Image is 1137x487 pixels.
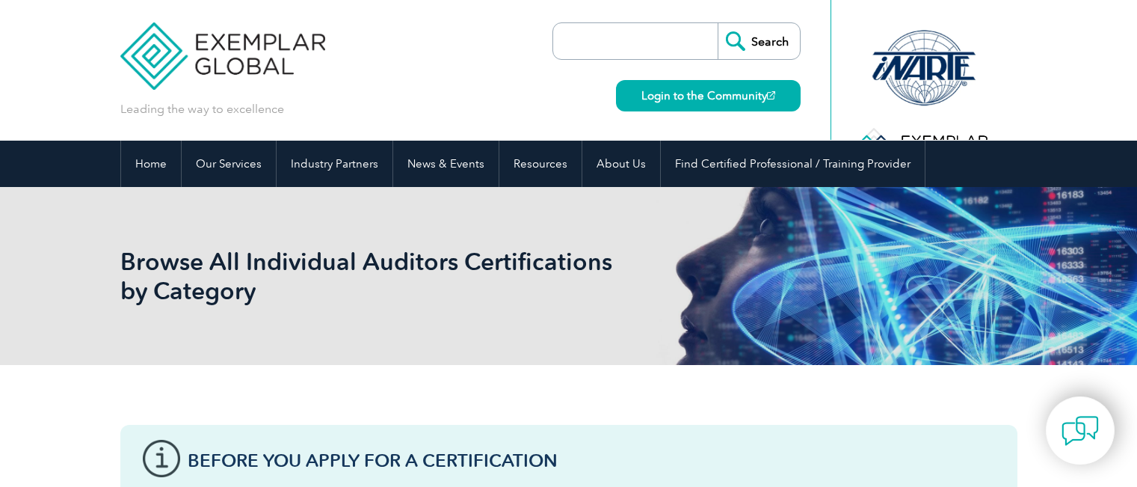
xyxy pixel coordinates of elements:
img: contact-chat.png [1061,412,1099,450]
h1: Browse All Individual Auditors Certifications by Category [120,247,694,305]
a: Home [121,141,181,187]
img: open_square.png [767,91,775,99]
input: Search [718,23,800,59]
a: Find Certified Professional / Training Provider [661,141,925,187]
a: Login to the Community [616,80,801,111]
a: About Us [582,141,660,187]
a: Our Services [182,141,276,187]
a: Resources [499,141,582,187]
h3: Before You Apply For a Certification [188,451,995,470]
a: News & Events [393,141,499,187]
a: Industry Partners [277,141,392,187]
p: Leading the way to excellence [120,101,284,117]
